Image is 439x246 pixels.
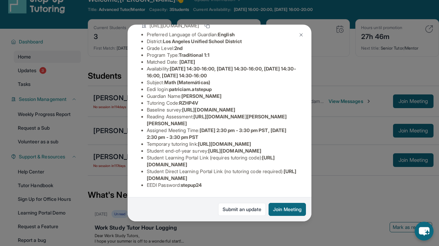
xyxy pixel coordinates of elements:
[147,38,298,45] li: District:
[147,154,298,168] li: Student Learning Portal Link (requires tutoring code) :
[174,45,182,51] span: 2nd
[147,168,298,182] li: Student Direct Learning Portal Link (no tutoring code required) :
[169,86,212,92] span: patriciam.atstepup
[147,182,298,189] li: EEDI Password :
[147,52,298,59] li: Program Type:
[147,141,298,147] li: Temporary tutoring link :
[147,127,298,141] li: Assigned Meeting Time :
[208,148,261,154] span: [URL][DOMAIN_NAME]
[179,59,195,65] span: [DATE]
[203,22,211,30] button: Copy link
[181,93,222,99] span: [PERSON_NAME]
[179,52,210,58] span: Traditional 1:1
[147,45,298,52] li: Grade Level:
[150,22,199,29] span: [URL][DOMAIN_NAME]
[147,86,298,93] li: Eedi login :
[269,203,306,216] button: Join Meeting
[147,106,298,113] li: Baseline survey :
[147,113,298,127] li: Reading Assessment :
[147,31,298,38] li: Preferred Language of Guardian:
[415,222,434,241] button: chat-button
[179,100,198,106] span: RZHP4V
[298,32,304,38] img: Close Icon
[182,107,235,113] span: [URL][DOMAIN_NAME]
[218,203,266,216] a: Submit an update
[147,59,298,65] li: Matched Date:
[147,114,287,126] span: [URL][DOMAIN_NAME][PERSON_NAME][PERSON_NAME]
[218,31,235,37] span: English
[147,79,298,86] li: Subject :
[147,100,298,106] li: Tutoring Code :
[147,93,298,100] li: Guardian Name :
[147,147,298,154] li: Student end-of-year survey :
[147,65,298,79] li: Availability:
[181,182,202,188] span: stepup24
[147,127,286,140] span: [DATE] 2:30 pm - 3:30 pm PST, [DATE] 2:30 pm - 3:30 pm PST
[198,141,251,147] span: [URL][DOMAIN_NAME]
[147,66,296,78] span: [DATE] 14:30-16:00, [DATE] 14:30-16:00, [DATE] 14:30-16:00, [DATE] 14:30-16:00
[164,79,210,85] span: Math (Matemáticas)
[163,38,242,44] span: Los Angeles Unified School District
